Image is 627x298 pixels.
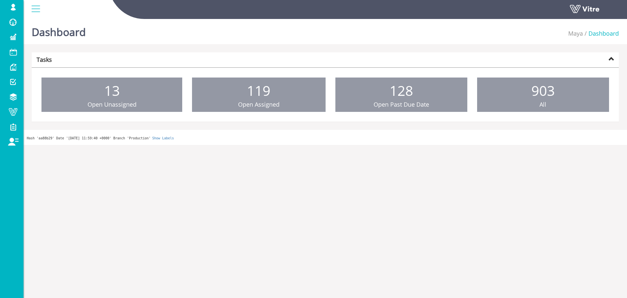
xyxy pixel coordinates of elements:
[539,100,546,108] span: All
[27,136,151,140] span: Hash 'aa88b29' Date '[DATE] 11:59:40 +0000' Branch 'Production'
[32,16,86,44] h1: Dashboard
[374,100,429,108] span: Open Past Due Date
[247,81,270,100] span: 119
[583,29,619,38] li: Dashboard
[37,56,52,63] strong: Tasks
[390,81,413,100] span: 128
[568,29,583,37] a: Maya
[477,78,609,112] a: 903 All
[192,78,325,112] a: 119 Open Assigned
[152,136,174,140] a: Show Labels
[238,100,280,108] span: Open Assigned
[88,100,137,108] span: Open Unassigned
[41,78,182,112] a: 13 Open Unassigned
[104,81,120,100] span: 13
[531,81,555,100] span: 903
[335,78,467,112] a: 128 Open Past Due Date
